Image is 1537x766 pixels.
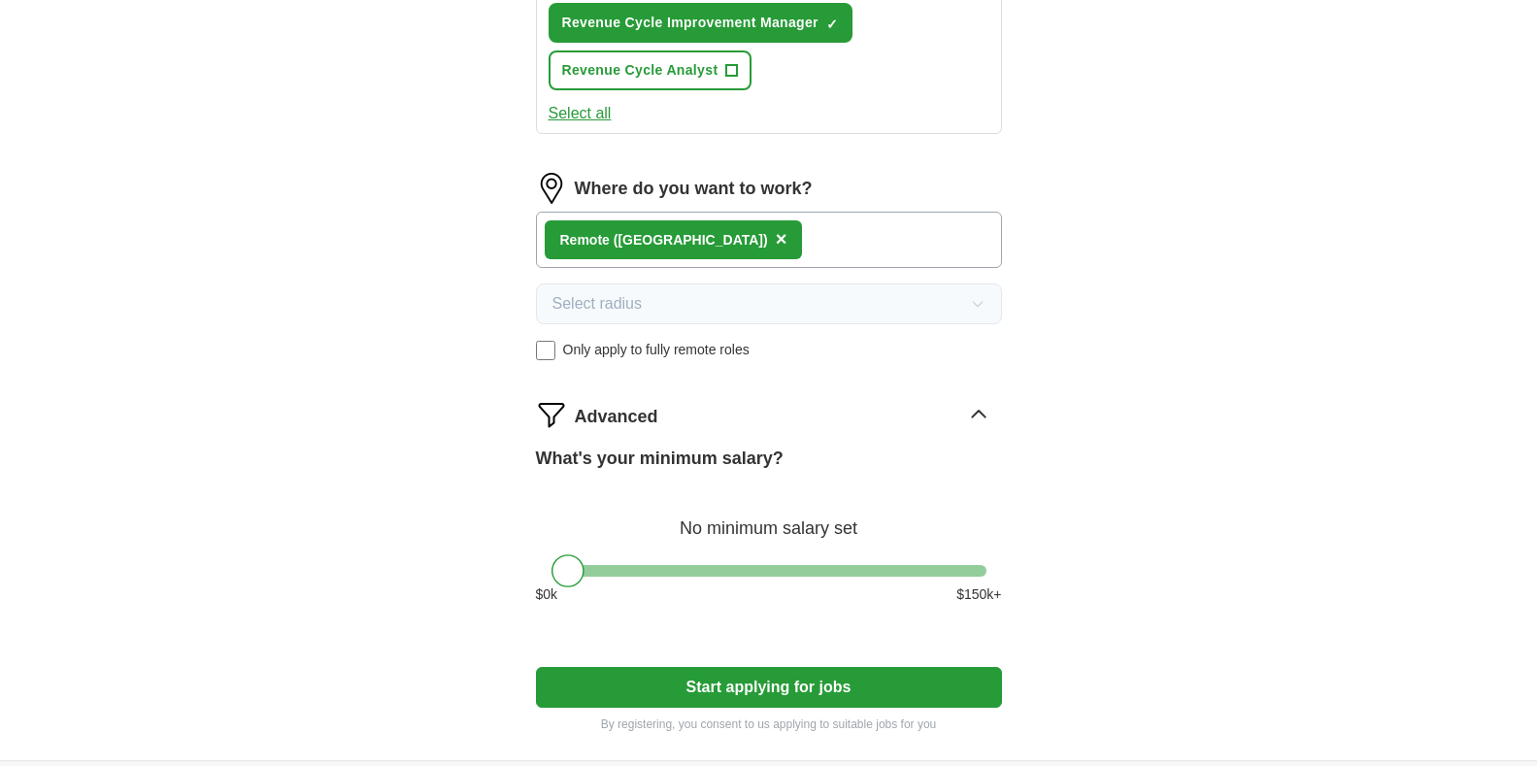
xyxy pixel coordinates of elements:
span: × [776,228,787,250]
span: Only apply to fully remote roles [563,340,750,360]
span: Revenue Cycle Analyst [562,60,718,81]
span: Select radius [552,292,643,316]
p: By registering, you consent to us applying to suitable jobs for you [536,716,1002,733]
span: Revenue Cycle Improvement Manager [562,13,819,33]
span: $ 0 k [536,584,558,605]
img: filter [536,399,567,430]
span: ✓ [826,17,838,32]
button: × [776,225,787,254]
button: Select radius [536,283,1002,324]
img: location.png [536,173,567,204]
span: $ 150 k+ [956,584,1001,605]
label: Where do you want to work? [575,176,813,202]
button: Revenue Cycle Analyst [549,50,752,90]
span: Advanced [575,404,658,430]
button: Revenue Cycle Improvement Manager✓ [549,3,852,43]
button: Select all [549,102,612,125]
div: Remote ([GEOGRAPHIC_DATA]) [560,230,768,250]
input: Only apply to fully remote roles [536,341,555,360]
div: No minimum salary set [536,495,1002,542]
button: Start applying for jobs [536,667,1002,708]
label: What's your minimum salary? [536,446,784,472]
